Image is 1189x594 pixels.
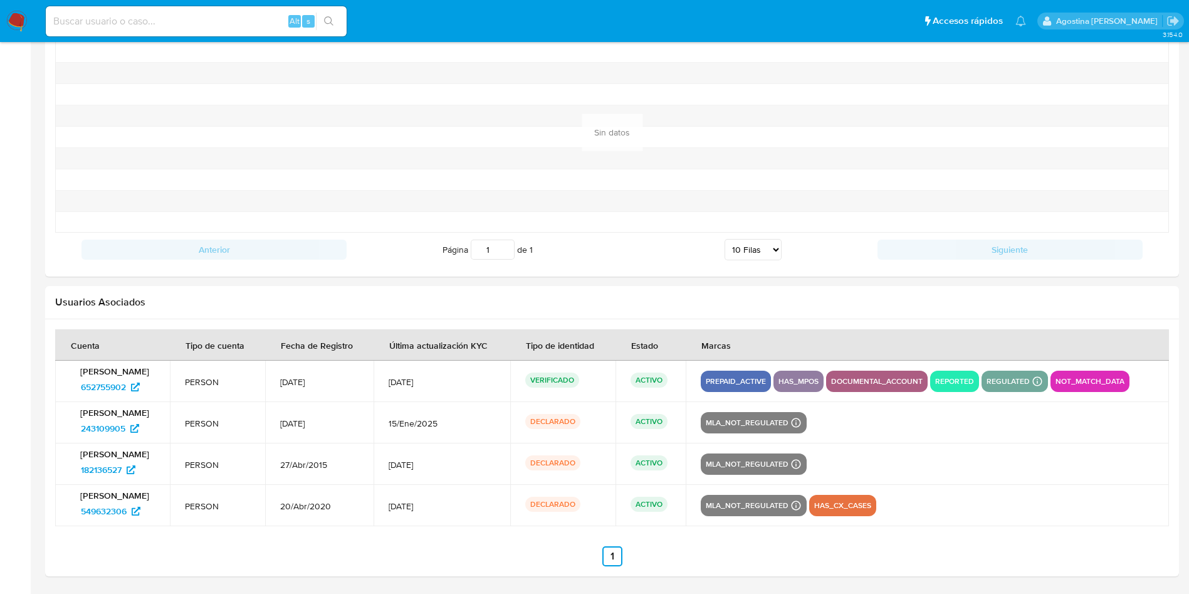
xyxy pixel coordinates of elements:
[1166,14,1180,28] a: Salir
[933,14,1003,28] span: Accesos rápidos
[1015,16,1026,26] a: Notificaciones
[306,15,310,27] span: s
[55,296,1169,309] h2: Usuarios Asociados
[1163,29,1183,40] span: 3.154.0
[46,13,347,29] input: Buscar usuario o caso...
[316,13,342,30] button: search-icon
[290,15,300,27] span: Alt
[1056,15,1162,27] p: agostina.faruolo@mercadolibre.com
